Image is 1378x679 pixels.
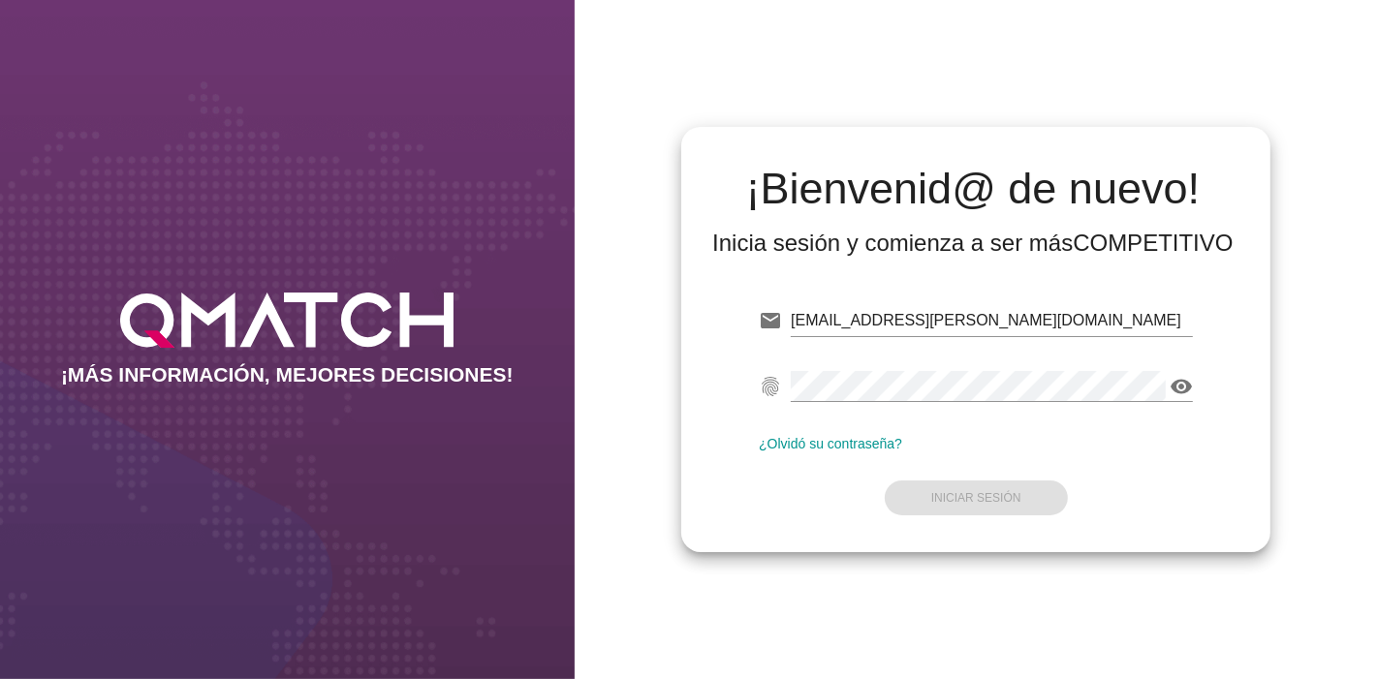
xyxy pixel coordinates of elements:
[759,309,782,332] i: email
[1073,230,1233,256] strong: COMPETITIVO
[759,436,902,451] a: ¿Olvidó su contraseña?
[61,363,514,386] h2: ¡MÁS INFORMACIÓN, MEJORES DECISIONES!
[712,166,1234,212] h2: ¡Bienvenid@ de nuevo!
[759,375,782,398] i: fingerprint
[712,228,1234,259] div: Inicia sesión y comienza a ser más
[1170,375,1193,398] i: visibility
[791,305,1193,336] input: E-mail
